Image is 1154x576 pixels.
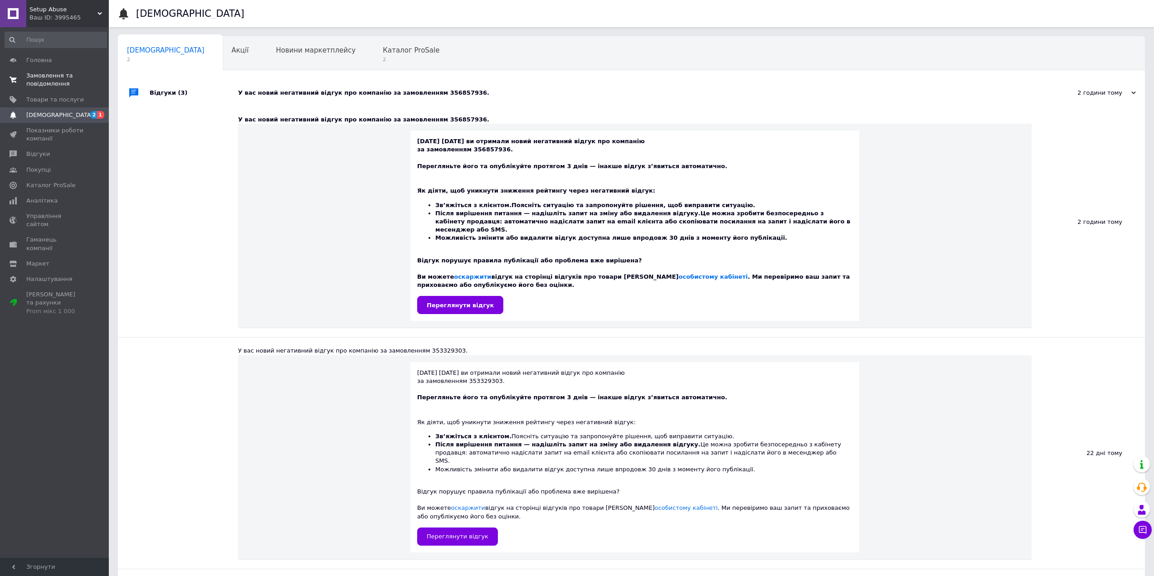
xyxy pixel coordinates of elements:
[435,440,852,465] li: Це можна зробити безпосередньо з кабінету продавця: автоматично надіслати запит на email клієнта ...
[26,260,49,268] span: Маркет
[435,202,511,208] b: Зв’яжіться з клієнтом.
[178,89,188,96] span: (3)
[1032,338,1145,568] div: 22 дні тому
[26,72,84,88] span: Замовлення та повідомлення
[136,8,244,19] h1: [DEMOGRAPHIC_DATA]
[417,163,727,169] b: Перегляньте його та опублікуйте протягом 3 днів — інакше відгук з’явиться автоматично.
[435,234,852,242] li: Можливість змінити або видалити відгук доступна лише впродовж 30 днів з моменту його публікації.
[26,275,73,283] span: Налаштування
[417,369,852,546] div: [DATE] [DATE] ви отримали новий негативний відгук про компанію за замовленням 353329303.
[417,137,852,314] div: [DATE] [DATE] ви отримали новий негативний відгук про компанію за замовленням 356857936.
[26,181,75,189] span: Каталог ProSale
[417,179,852,289] div: Як діяти, щоб уникнути зниження рейтингу через негативний відгук: Відгук порушує правила публікац...
[26,212,84,228] span: Управління сайтом
[238,89,1045,97] div: У вас новий негативний відгук про компанію за замовленням 356857936.
[435,441,701,448] b: Після вирішення питання — надішліть запит на зміну або видалення відгуку.
[679,273,748,280] a: особистому кабінеті
[127,46,205,54] span: [DEMOGRAPHIC_DATA]
[150,79,238,106] div: Відгуки
[26,166,51,174] span: Покупці
[29,14,109,22] div: Ваш ID: 3995465
[26,236,84,252] span: Гаманець компанії
[417,296,503,314] a: Переглянути відгук
[427,533,488,540] span: Переглянути відгук
[1032,106,1145,337] div: 2 години тому
[417,410,852,521] div: Як діяти, щоб уникнути зниження рейтингу через негативний відгук: Відгук порушує правила публікац...
[26,56,52,64] span: Головна
[451,504,485,511] a: оскаржити
[383,56,439,63] span: 2
[435,210,701,217] b: Після вирішення питання — надішліть запит на зміну або видалення відгуку.
[417,528,498,546] a: Переглянути відгук
[97,111,104,119] span: 1
[26,290,84,315] span: [PERSON_NAME] та рахунки
[26,307,84,315] div: Prom мікс 1 000
[454,273,491,280] a: оскаржити
[655,504,718,511] a: особистому кабінеті
[1134,521,1152,539] button: Чат з покупцем
[90,111,97,119] span: 2
[127,56,205,63] span: 2
[383,46,439,54] span: Каталог ProSale
[238,347,1032,355] div: У вас новий негативний відгук про компанію за замовленням 353329303.
[435,201,852,209] li: Поясніть ситуацію та запропонуйте рішення, щоб виправити ситуацію.
[427,302,494,309] span: Переглянути відгук
[435,433,511,440] b: Зв’яжіться з клієнтом.
[435,465,852,474] li: Можливість змінити або видалити відгук доступна лише впродовж 30 днів з моменту його публікації.
[238,116,1032,124] div: У вас новий негативний відгук про компанію за замовленням 356857936.
[26,126,84,143] span: Показники роботи компанії
[435,209,852,234] li: Це можна зробити безпосередньо з кабінету продавця: автоматично надіслати запит на email клієнта ...
[26,197,58,205] span: Аналітика
[276,46,355,54] span: Новини маркетплейсу
[232,46,249,54] span: Акції
[5,32,107,48] input: Пошук
[26,96,84,104] span: Товари та послуги
[1045,89,1136,97] div: 2 години тому
[435,432,852,440] li: Поясніть ситуацію та запропонуйте рішення, щоб виправити ситуацію.
[417,394,727,401] b: Перегляньте його та опублікуйте протягом 3 днів — інакше відгук з’явиться автоматично.
[26,150,50,158] span: Відгуки
[29,5,97,14] span: Setup Abuse
[26,111,93,119] span: [DEMOGRAPHIC_DATA]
